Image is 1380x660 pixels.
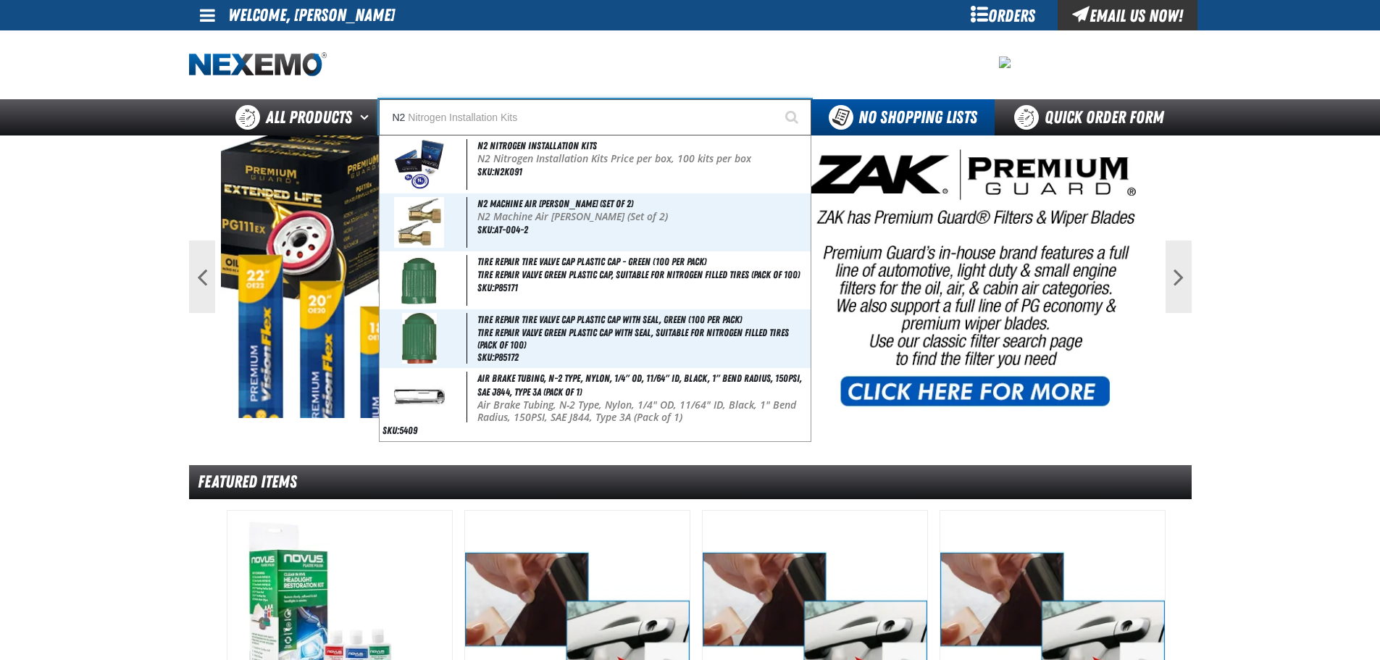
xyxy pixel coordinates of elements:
p: Air Brake Tubing, N-2 Type, Nylon, 1/4" OD, 11/64" ID, Black, 1" Bend Radius, 150PSI, SAE J844, T... [477,399,808,424]
span: Tire Repair Valve Green Plastic Cap, Suitable for Nitrogen Filled Tires (Pack of 100) [477,269,808,281]
span: All Products [266,104,352,130]
img: 5fd91b3bb851d500494141-P85172.jpg [402,313,437,364]
span: Tire Repair Tire Valve Cap Plastic Cap - GREEN (100 per pack) [477,256,706,267]
button: You do not have available Shopping Lists. Open to Create a New List [811,99,995,135]
span: SKU:P85171 [477,282,518,293]
button: Previous [189,241,215,313]
img: 5b1159dbaddf8072259173-p85171.jpg [394,255,445,306]
img: Nexemo logo [189,52,327,78]
span: Tire Repair Tire Valve Cap Plastic Cap with Seal, GREEN (100 per pack) [477,314,742,325]
span: SKU:N2K091 [477,166,522,177]
button: Next [1166,241,1192,313]
p: N2 Machine Air [PERSON_NAME] (Set of 2) [477,211,808,223]
span: SKU:P85172 [477,351,519,363]
span: SKU:AT-004-2 [477,224,528,235]
img: 5b1158ef7ca4b724256755-n2kit_2.jpg [394,139,445,190]
span: Tire Repair Valve Green Plastic Cap with Seal, Suitable for Nitrogen Filled Tires (Pack of 100) [477,327,808,351]
img: 5b11587c5de1a760062425-at-004-2.jpg [394,197,444,248]
input: Search [379,99,811,135]
button: Start Searching [775,99,811,135]
span: N2 Machine Air [PERSON_NAME] (Set of 2) [477,198,633,209]
img: PG Filters & Wipers [221,135,1160,418]
p: N2 Nitrogen Installation Kits Price per box, 100 kits per box [477,153,808,165]
button: Open All Products pages [355,99,379,135]
img: 64b939100600e182496238-5409.jpg [394,372,445,422]
span: SKU:5409 [382,425,417,436]
img: 8c87bc8bf9104322ccb3e1420f302a94.jpeg [999,57,1011,68]
span: N2 Nitrogen Installation Kits [477,140,597,151]
span: No Shopping Lists [858,107,977,128]
div: Featured Items [189,465,1192,499]
span: Air Brake Tubing, N-2 Type, Nylon, 1/4" OD, 11/64" ID, Black, 1" Bend Radius, 150PSI, SAE J844, T... [477,372,802,398]
a: Quick Order Form [995,99,1191,135]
